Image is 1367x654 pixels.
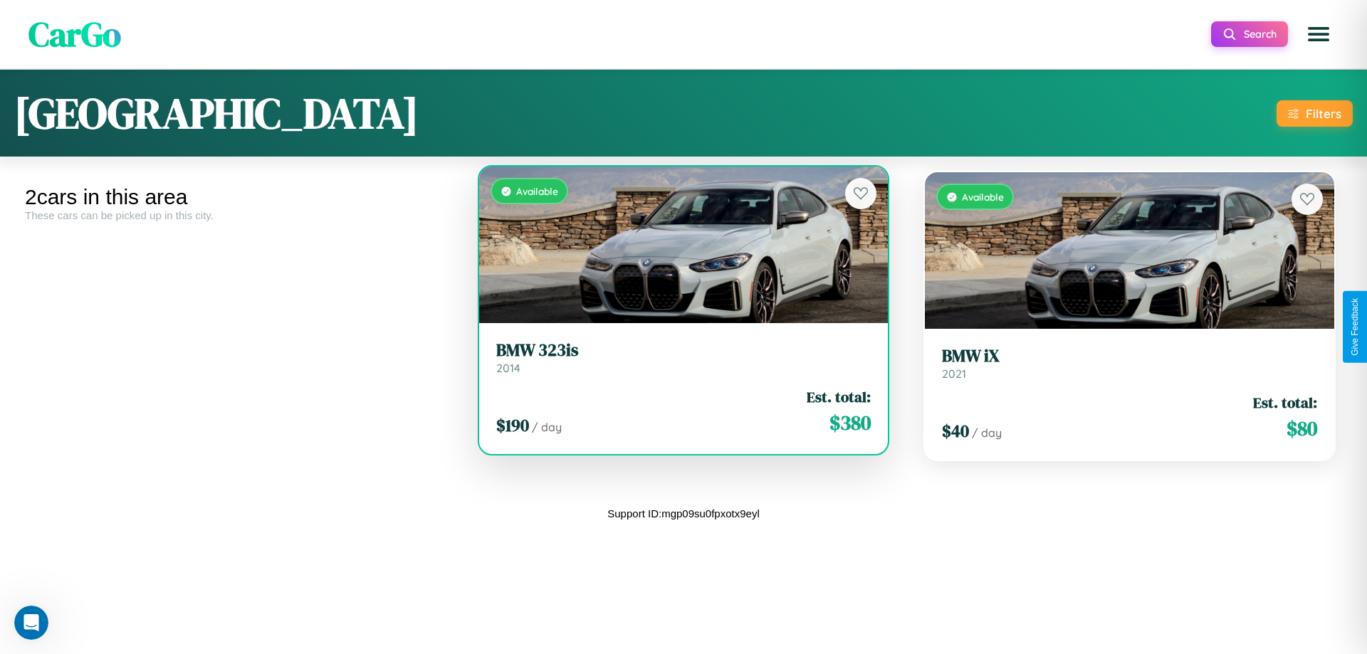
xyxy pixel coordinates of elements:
span: 2014 [496,361,520,375]
span: $ 380 [829,408,871,437]
span: Search [1244,28,1277,41]
span: Available [962,191,1004,203]
h3: BMW 323is [496,340,871,361]
h1: [GEOGRAPHIC_DATA] [14,84,419,142]
h3: BMW iX [942,346,1317,366]
iframe: Intercom live chat [14,606,48,640]
p: Support ID: mgp09su0fpxotx9eyl [607,504,759,523]
span: $ 80 [1287,414,1317,443]
button: Search [1211,21,1288,47]
button: Open menu [1299,14,1339,54]
a: BMW 323is2014 [496,340,871,375]
div: Filters [1306,106,1341,121]
div: 2 cars in this area [25,185,450,209]
div: These cars can be picked up in this city. [25,209,450,221]
a: BMW iX2021 [942,346,1317,381]
span: 2021 [942,366,966,381]
span: / day [532,420,562,434]
span: / day [972,426,1002,440]
span: Est. total: [1253,392,1317,413]
span: CarGo [28,11,121,58]
button: Filters [1277,100,1353,127]
span: Est. total: [807,386,871,407]
span: Available [516,185,558,197]
span: $ 40 [942,419,969,443]
span: $ 190 [496,413,529,437]
div: Give Feedback [1350,298,1360,356]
